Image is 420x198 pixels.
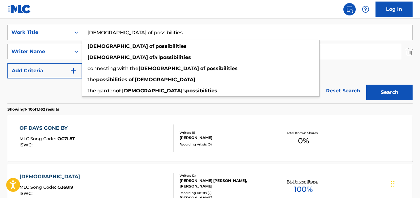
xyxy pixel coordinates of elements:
[323,84,363,98] a: Reset Search
[19,124,75,132] div: OF DAYS GONE BY
[366,85,413,100] button: Search
[343,3,356,15] a: Public Search
[180,142,270,147] div: Recording Artists ( 0 )
[406,44,413,59] img: Delete Criterion
[287,131,320,135] p: Total Known Shares:
[87,43,148,49] strong: [DEMOGRAPHIC_DATA]
[391,175,395,193] div: Drag
[70,67,77,74] img: 9d2ae6d4665cec9f34b9.svg
[11,48,67,55] div: Writer Name
[19,142,34,148] span: ISWC :
[7,25,413,103] form: Search Form
[180,130,270,135] div: Writers ( 1 )
[359,3,372,15] div: Help
[200,65,205,71] strong: of
[180,191,270,195] div: Recording Artists ( 2 )
[87,88,116,94] span: the garden
[298,135,309,146] span: 0 %
[135,77,195,82] strong: [DEMOGRAPHIC_DATA]
[96,77,127,82] strong: possibilities
[160,54,191,60] strong: possibilities
[183,88,186,94] span: 's
[346,6,353,13] img: search
[7,63,82,78] button: Add Criteria
[19,173,83,180] div: [DEMOGRAPHIC_DATA]
[129,77,134,82] strong: of
[375,2,413,17] a: Log In
[180,173,270,178] div: Writers ( 2 )
[19,184,57,190] span: MLC Song Code :
[138,65,199,71] strong: [DEMOGRAPHIC_DATA]
[149,54,154,60] strong: of
[180,135,270,141] div: [PERSON_NAME]
[19,191,34,196] span: ISWC :
[7,115,413,162] a: OF DAYS GONE BYMLC Song Code:OC7L8TISWC:Writers (1)[PERSON_NAME]Recording Artists (0)Total Known ...
[287,179,320,184] p: Total Known Shares:
[180,178,270,189] div: [PERSON_NAME] [PERSON_NAME], [PERSON_NAME]
[389,168,420,198] iframe: Chat Widget
[7,107,59,112] p: Showing 1 - 10 of 1,162 results
[206,65,238,71] strong: possibilities
[87,54,148,60] strong: [DEMOGRAPHIC_DATA]
[57,136,75,141] span: OC7L8T
[362,6,369,13] img: help
[7,5,31,14] img: MLC Logo
[294,184,313,195] span: 100 %
[11,29,67,36] div: Work Title
[116,88,121,94] strong: of
[87,77,96,82] span: the
[122,88,183,94] strong: [DEMOGRAPHIC_DATA]
[19,136,57,141] span: MLC Song Code :
[87,65,138,71] span: connecting with the
[186,88,217,94] strong: possibilities
[155,43,187,49] strong: possibilities
[154,54,160,60] span: all
[57,184,73,190] span: G36819
[149,43,154,49] strong: of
